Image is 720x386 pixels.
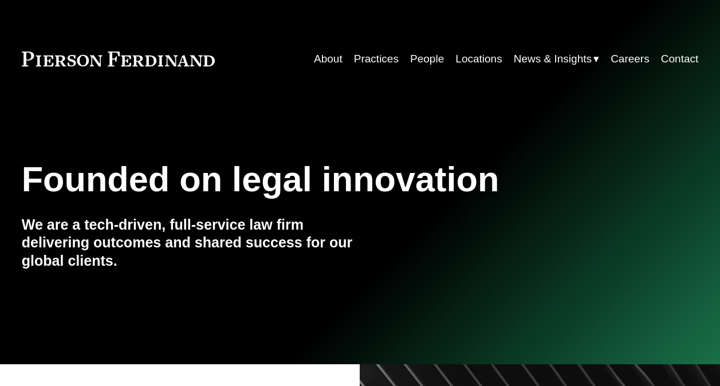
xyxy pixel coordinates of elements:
span: News & Insights [514,49,592,69]
a: Practices [354,48,399,70]
a: folder dropdown [514,48,599,70]
a: Careers [611,48,650,70]
a: Contact [661,48,698,70]
a: Locations [455,48,502,70]
a: People [410,48,444,70]
h1: Founded on legal innovation [22,159,586,199]
a: About [314,48,343,70]
h4: We are a tech-driven, full-service law firm delivering outcomes and shared success for our global... [22,216,360,270]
